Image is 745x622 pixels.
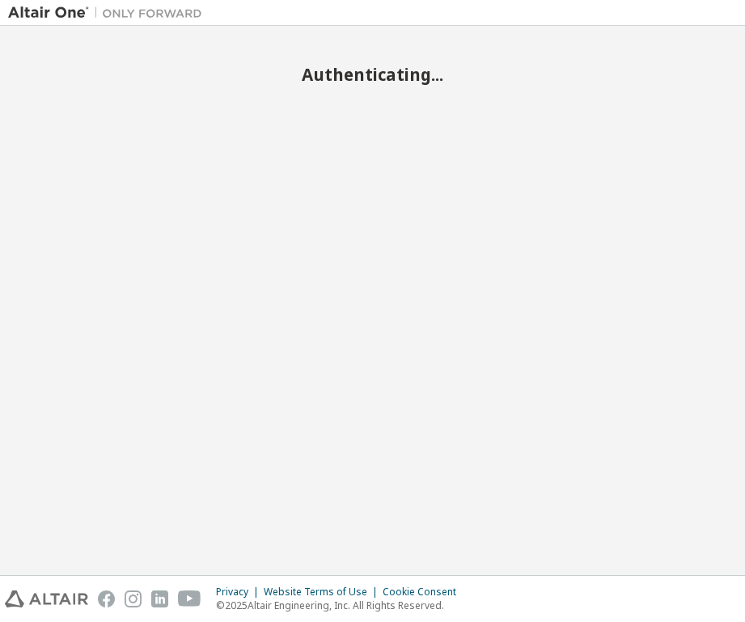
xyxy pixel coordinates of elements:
img: facebook.svg [98,590,115,607]
div: Privacy [216,586,264,599]
img: linkedin.svg [151,590,168,607]
h2: Authenticating... [8,64,737,85]
img: instagram.svg [125,590,142,607]
p: © 2025 Altair Engineering, Inc. All Rights Reserved. [216,599,466,612]
img: Altair One [8,5,210,21]
div: Cookie Consent [383,586,466,599]
div: Website Terms of Use [264,586,383,599]
img: youtube.svg [178,590,201,607]
img: altair_logo.svg [5,590,88,607]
